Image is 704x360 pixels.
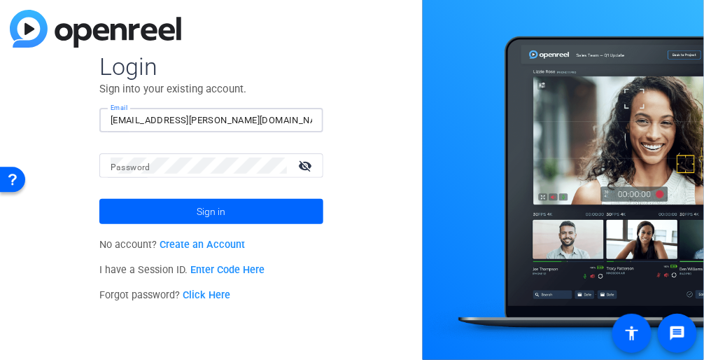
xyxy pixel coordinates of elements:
[290,155,323,176] mat-icon: visibility_off
[669,325,686,342] mat-icon: message
[99,199,323,224] button: Sign in
[111,104,128,112] mat-label: Email
[99,264,265,276] span: I have a Session ID.
[624,325,640,342] mat-icon: accessibility
[191,264,265,276] a: Enter Code Here
[111,112,312,129] input: Enter Email Address
[183,289,231,301] a: Click Here
[99,81,323,97] p: Sign into your existing account.
[160,239,246,251] a: Create an Account
[99,239,246,251] span: No account?
[111,162,150,172] mat-label: Password
[99,52,323,81] span: Login
[99,289,231,301] span: Forgot password?
[10,10,181,48] img: blue-gradient.svg
[197,194,225,229] span: Sign in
